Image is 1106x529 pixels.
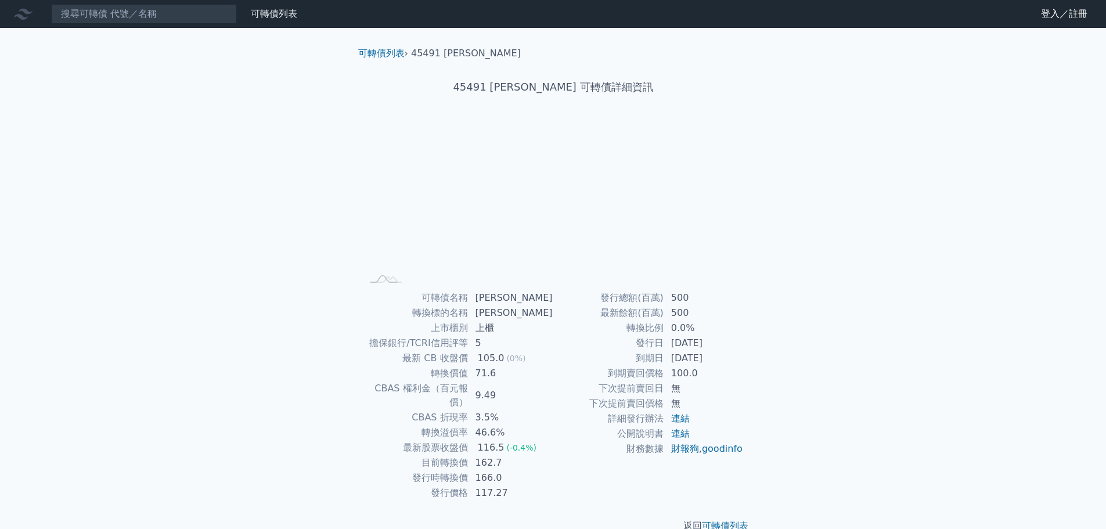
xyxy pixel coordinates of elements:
td: [PERSON_NAME] [469,305,553,321]
div: 116.5 [475,441,507,455]
td: 公開說明書 [553,426,664,441]
td: 轉換溢價率 [363,425,469,440]
td: 到期賣回價格 [553,366,664,381]
h1: 45491 [PERSON_NAME] 可轉債詳細資訊 [349,79,758,95]
td: 166.0 [469,470,553,485]
td: 轉換標的名稱 [363,305,469,321]
td: 100.0 [664,366,744,381]
td: 500 [664,305,744,321]
td: 9.49 [469,381,553,410]
td: 詳細發行辦法 [553,411,664,426]
a: goodinfo [702,443,743,454]
td: 發行價格 [363,485,469,501]
div: 105.0 [475,351,507,365]
td: 46.6% [469,425,553,440]
td: 500 [664,290,744,305]
td: 117.27 [469,485,553,501]
td: 到期日 [553,351,664,366]
td: 5 [469,336,553,351]
td: 下次提前賣回價格 [553,396,664,411]
td: 71.6 [469,366,553,381]
td: 發行總額(百萬) [553,290,664,305]
td: 上櫃 [469,321,553,336]
input: 搜尋可轉債 代號／名稱 [51,4,237,24]
a: 登入／註冊 [1032,5,1097,23]
td: 無 [664,396,744,411]
td: 擔保銀行/TCRI信用評等 [363,336,469,351]
td: , [664,441,744,456]
a: 可轉債列表 [251,8,297,19]
td: [DATE] [664,351,744,366]
span: (0%) [506,354,525,363]
td: 上市櫃別 [363,321,469,336]
td: 財務數據 [553,441,664,456]
a: 連結 [671,413,690,424]
td: CBAS 折現率 [363,410,469,425]
td: 目前轉換價 [363,455,469,470]
td: 0.0% [664,321,744,336]
iframe: Chat Widget [1048,473,1106,529]
td: 無 [664,381,744,396]
td: 最新股票收盤價 [363,440,469,455]
li: 45491 [PERSON_NAME] [411,46,521,60]
span: (-0.4%) [506,443,536,452]
td: CBAS 權利金（百元報價） [363,381,469,410]
a: 財報狗 [671,443,699,454]
td: 3.5% [469,410,553,425]
td: 下次提前賣回日 [553,381,664,396]
td: 最新餘額(百萬) [553,305,664,321]
td: 轉換價值 [363,366,469,381]
li: › [358,46,408,60]
td: [DATE] [664,336,744,351]
td: 162.7 [469,455,553,470]
td: 最新 CB 收盤價 [363,351,469,366]
a: 連結 [671,428,690,439]
td: 發行時轉換價 [363,470,469,485]
td: 轉換比例 [553,321,664,336]
td: [PERSON_NAME] [469,290,553,305]
td: 可轉債名稱 [363,290,469,305]
a: 可轉債列表 [358,48,405,59]
td: 發行日 [553,336,664,351]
